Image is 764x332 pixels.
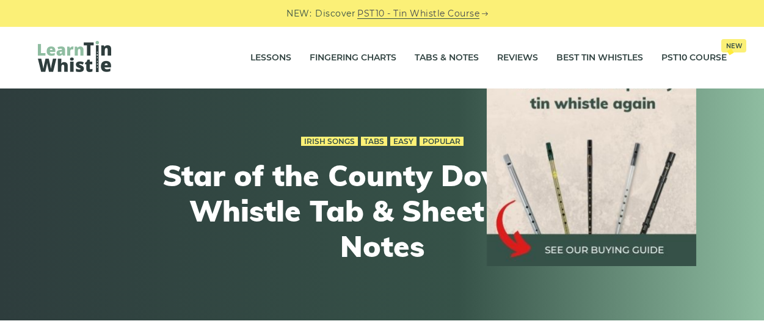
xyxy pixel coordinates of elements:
a: PST10 CourseNew [661,43,727,73]
a: Best Tin Whistles [556,43,643,73]
a: Easy [390,137,417,146]
img: tin whistle buying guide [487,56,697,266]
a: Reviews [497,43,538,73]
h1: Star of the County Down - Tin Whistle Tab & Sheet Music Notes [158,158,607,264]
a: Tabs [361,137,387,146]
a: Lessons [250,43,291,73]
span: New [721,39,746,52]
a: Fingering Charts [310,43,396,73]
img: LearnTinWhistle.com [38,41,111,72]
a: Irish Songs [301,137,358,146]
a: Tabs & Notes [415,43,479,73]
a: Popular [420,137,464,146]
